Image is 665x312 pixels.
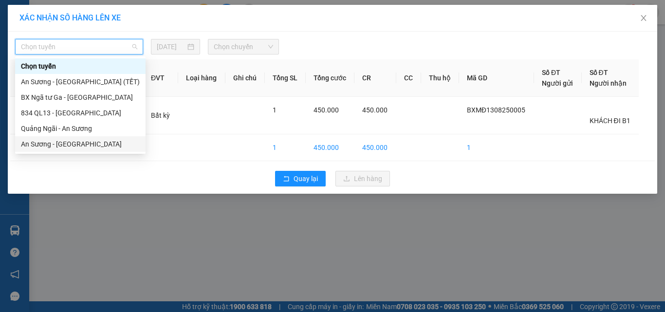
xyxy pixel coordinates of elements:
[15,90,146,105] div: BX Ngã tư Ga - Quảng Ngãi
[10,59,39,97] th: STT
[225,59,265,97] th: Ghi chú
[630,5,657,32] button: Close
[590,117,630,125] span: KHÁCH ĐI B1
[143,97,178,134] td: Bất kỳ
[283,175,290,183] span: rollback
[21,61,140,72] div: Chọn tuyến
[354,59,396,97] th: CR
[314,106,339,114] span: 450.000
[5,53,67,74] li: VP Bến xe Miền Đông
[21,123,140,134] div: Quảng Ngãi - An Sương
[143,59,178,97] th: ĐVT
[21,139,140,149] div: An Sương - [GEOGRAPHIC_DATA]
[15,105,146,121] div: 834 QL13 - Quảng Ngãi
[15,136,146,152] div: An Sương - Quảng Ngãi
[459,134,534,161] td: 1
[590,79,627,87] span: Người nhận
[15,121,146,136] div: Quảng Ngãi - An Sương
[67,53,129,85] li: VP Bến xe [GEOGRAPHIC_DATA]
[21,108,140,118] div: 834 QL13 - [GEOGRAPHIC_DATA]
[467,106,525,114] span: BXMĐ1308250005
[542,69,560,76] span: Số ĐT
[19,13,121,22] span: XÁC NHẬN SỐ HÀNG LÊN XE
[21,92,140,103] div: BX Ngã tư Ga - [GEOGRAPHIC_DATA]
[265,59,306,97] th: Tổng SL
[157,41,185,52] input: 13/08/2025
[590,69,608,76] span: Số ĐT
[265,134,306,161] td: 1
[21,76,140,87] div: An Sương - [GEOGRAPHIC_DATA] (TẾT)
[275,171,326,186] button: rollbackQuay lại
[10,97,39,134] td: 1
[5,5,141,41] li: Rạng Đông Buslines
[396,59,421,97] th: CC
[421,59,459,97] th: Thu hộ
[362,106,388,114] span: 450.000
[354,134,396,161] td: 450.000
[640,14,647,22] span: close
[178,59,225,97] th: Loại hàng
[306,134,354,161] td: 450.000
[335,171,390,186] button: uploadLên hàng
[15,74,146,90] div: An Sương - Quảng Ngãi (TẾT)
[306,59,354,97] th: Tổng cước
[542,79,573,87] span: Người gửi
[459,59,534,97] th: Mã GD
[21,39,137,54] span: Chọn tuyến
[15,58,146,74] div: Chọn tuyến
[273,106,277,114] span: 1
[214,39,274,54] span: Chọn chuyến
[294,173,318,184] span: Quay lại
